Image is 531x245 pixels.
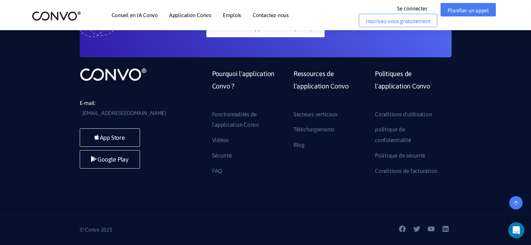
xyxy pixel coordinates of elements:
[293,109,337,120] a: Secteurs verticaux
[80,150,140,169] a: Google Play
[80,67,147,81] img: logo_non_trouvé
[293,70,348,90] font: Ressources de l'application Convo
[359,14,438,27] a: Inscrivez-vous gratuitement
[441,3,496,16] a: Planifier un appel
[207,67,452,181] div: Pied de page
[375,168,437,174] font: Conditions de facturation
[375,166,437,177] a: Conditions de facturation
[212,70,275,90] font: Pourquoi l'application Convo ?
[82,108,166,118] a: [EMAIL_ADDRESS][DOMAIN_NAME]
[32,11,81,21] img: logo_2.png
[212,109,278,130] a: Fonctionnalités de l'application Convo
[112,12,158,18] a: Conseil en IA Convo
[212,111,259,128] font: Fonctionnalités de l'application Convo
[293,140,305,150] a: Blog
[375,109,432,120] a: Conditions d'utilisation
[212,152,232,159] font: Sécurité
[223,12,241,18] a: Emplois
[80,100,95,106] font: E-mail:
[169,12,211,18] a: Application Convo
[375,124,441,145] a: politique de confidentialité
[375,70,430,90] font: Politiques de l'application Convo
[375,150,425,161] a: Politique de sécurité
[80,128,140,147] a: App Store
[508,222,524,238] div: Open Intercom Messenger
[293,141,305,148] font: Blog
[366,18,430,24] font: Inscrivez-vous gratuitement
[375,152,425,159] font: Politique de sécurité
[100,134,125,141] font: App Store
[212,135,229,146] a: Vidéos
[212,150,232,161] a: Sécurité
[293,126,334,133] font: Téléchargements
[397,3,437,14] a: Se connecter
[97,156,128,163] font: Google Play
[375,126,411,143] font: politique de confidentialité
[82,110,166,116] font: [EMAIL_ADDRESS][DOMAIN_NAME]
[212,168,222,174] font: FAQ
[397,5,427,11] font: Se connecter
[293,124,334,135] a: Téléchargements
[80,227,113,233] font: © Convo 2025
[293,111,337,118] font: Secteurs verticaux
[212,166,222,177] a: FAQ
[253,12,289,18] a: Contactez-nous
[212,137,229,143] font: Vidéos
[448,7,489,13] font: Planifier un appel
[375,111,432,118] font: Conditions d'utilisation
